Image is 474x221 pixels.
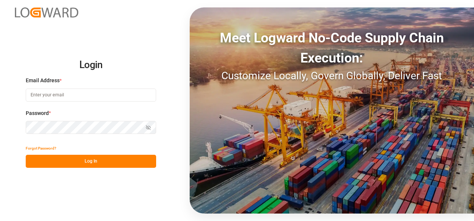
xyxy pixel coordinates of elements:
button: Log In [26,155,156,168]
div: Customize Locally, Govern Globally, Deliver Fast [190,68,474,84]
img: Logward_new_orange.png [15,7,78,17]
div: Meet Logward No-Code Supply Chain Execution: [190,28,474,68]
span: Password [26,109,49,117]
button: Forgot Password? [26,142,56,155]
span: Email Address [26,77,60,84]
h2: Login [26,53,156,77]
input: Enter your email [26,89,156,102]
